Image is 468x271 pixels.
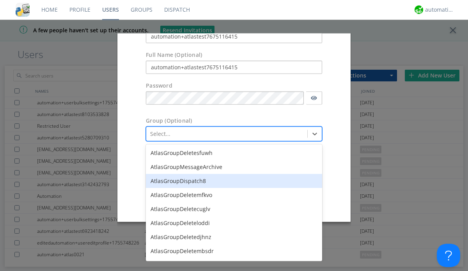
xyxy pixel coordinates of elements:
[146,188,322,202] div: AtlasGroupDeletemfkvo
[146,216,322,230] div: AtlasGroupDeleteloddi
[146,160,322,174] div: AtlasGroupMessageArchive
[146,202,322,216] div: AtlasGroupDeletecuglv
[146,117,192,125] label: Group (Optional)
[146,244,322,258] div: AtlasGroupDeletembsdr
[146,30,322,43] input: e.g. email@address.com, Housekeeping1
[415,5,423,14] img: d2d01cd9b4174d08988066c6d424eccd
[146,61,322,74] input: Julie Appleseed
[146,51,202,59] label: Full Name (Optional)
[425,6,454,14] div: automation+atlas
[146,230,322,244] div: AtlasGroupDeletedjhnz
[16,3,30,17] img: cddb5a64eb264b2086981ab96f4c1ba7
[146,82,172,90] label: Password
[146,146,322,160] div: AtlasGroupDeletesfuwh
[146,174,322,188] div: AtlasGroupDispatch8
